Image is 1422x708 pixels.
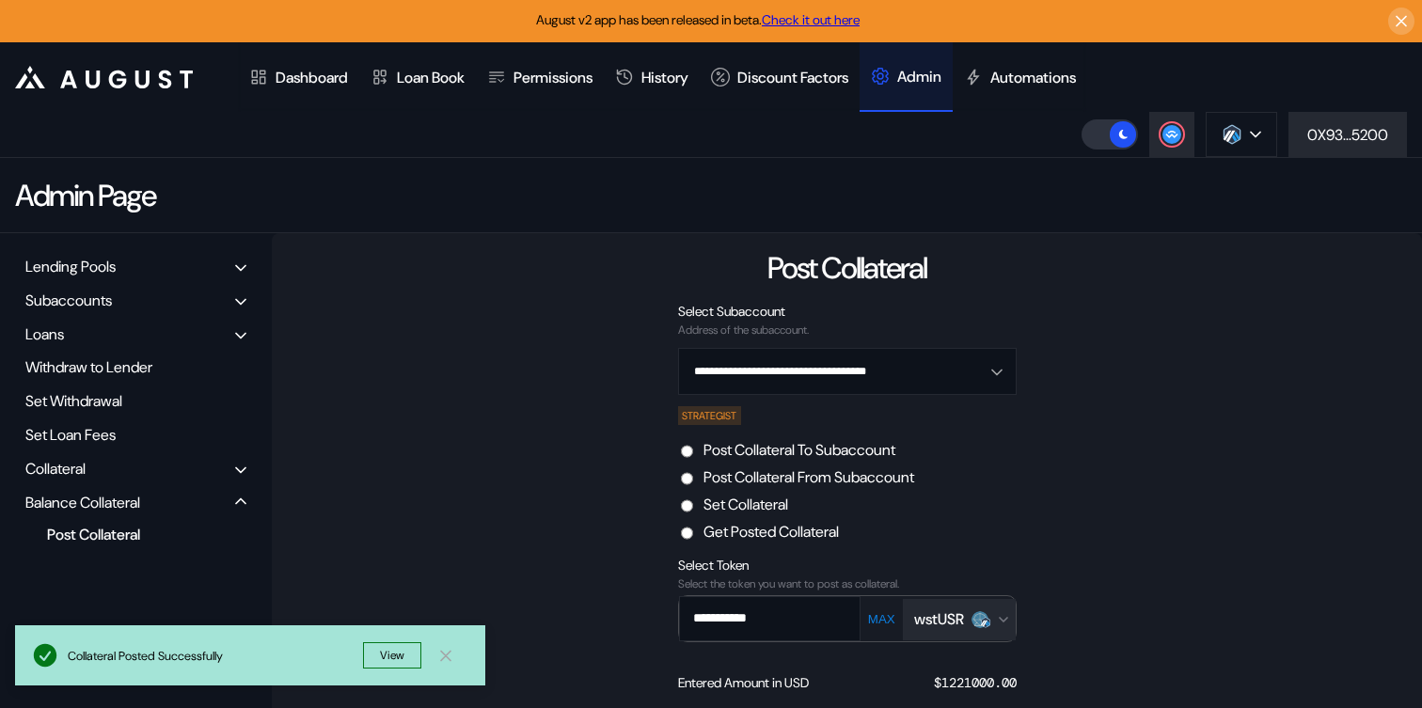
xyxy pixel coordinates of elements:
[604,42,700,112] a: History
[678,406,742,425] div: STRATEGIST
[860,42,953,112] a: Admin
[38,522,221,547] div: Post Collateral
[25,459,86,479] div: Collateral
[19,420,253,449] div: Set Loan Fees
[19,353,253,382] div: Withdraw to Lender
[934,674,1017,691] div: $ 1221000.00
[25,324,64,344] div: Loans
[25,493,140,512] div: Balance Collateral
[641,68,688,87] div: History
[238,42,359,112] a: Dashboard
[1222,124,1242,145] img: chain logo
[68,648,363,664] div: Collateral Posted Successfully
[359,42,476,112] a: Loan Book
[1307,125,1388,145] div: 0X93...5200
[990,68,1076,87] div: Automations
[1288,112,1407,157] button: 0X93...5200
[25,291,112,310] div: Subaccounts
[700,42,860,112] a: Discount Factors
[1206,112,1277,157] button: chain logo
[513,68,592,87] div: Permissions
[972,611,988,628] img: USR_LOGO.png
[767,248,926,288] div: Post Collateral
[536,11,860,28] span: August v2 app has been released in beta.
[703,495,788,514] label: Set Collateral
[678,323,1017,337] div: Address of the subaccount.
[476,42,604,112] a: Permissions
[678,674,809,691] div: Entered Amount in USD
[980,617,991,628] img: arbitrum-Dowo5cUs.svg
[703,440,895,460] label: Post Collateral To Subaccount
[19,386,253,416] div: Set Withdrawal
[737,68,848,87] div: Discount Factors
[703,467,914,487] label: Post Collateral From Subaccount
[15,176,155,215] div: Admin Page
[953,42,1087,112] a: Automations
[903,599,1016,640] button: Open menu for selecting token for payment
[276,68,348,87] div: Dashboard
[678,557,1017,574] div: Select Token
[678,577,1017,590] div: Select the token you want to post as collateral.
[914,609,964,629] div: wstUSR
[678,303,1017,320] div: Select Subaccount
[363,642,421,669] button: View
[397,68,465,87] div: Loan Book
[703,522,839,542] label: Get Posted Collateral
[762,11,860,28] a: Check it out here
[862,611,901,627] button: MAX
[25,257,116,276] div: Lending Pools
[678,348,1017,395] button: Open menu
[897,67,941,87] div: Admin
